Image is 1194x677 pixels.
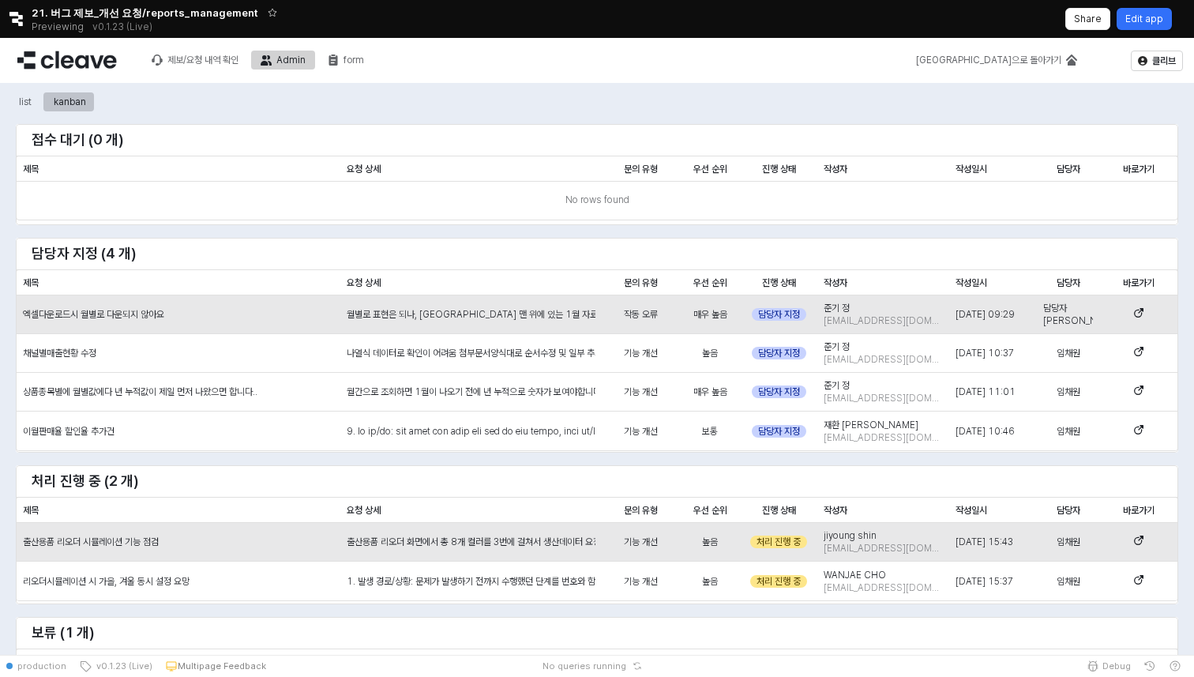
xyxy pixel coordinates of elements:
[758,425,800,438] span: 담당자 지정
[624,536,658,548] span: 기능 개선
[757,575,801,588] span: 처리 진행 중
[758,347,800,359] span: 담당자 지정
[17,660,66,672] span: production
[824,419,918,431] span: 재환 [PERSON_NAME]
[9,92,41,111] div: list
[92,660,152,672] span: v0.1.23 (Live)
[956,347,1014,359] span: [DATE] 10:37
[1043,302,1093,327] span: 담당자 [PERSON_NAME]
[824,542,943,555] span: [EMAIL_ADDRESS][DOMAIN_NAME]
[762,276,796,289] span: 진행 상태
[347,504,381,517] span: 요청 상세
[73,655,159,677] button: v0.1.23 (Live)
[167,55,238,66] div: 제보/요청 내역 확인
[758,386,800,398] span: 담당자 지정
[32,625,1162,641] h4: 보류 (1 개)
[1137,655,1162,677] button: History
[1065,8,1110,30] button: Share app
[624,504,658,517] span: 문의 유형
[956,276,987,289] span: 작성일시
[824,340,850,353] span: 준기 정
[824,163,847,175] span: 작성자
[824,504,847,517] span: 작성자
[916,55,1061,66] div: [GEOGRAPHIC_DATA]으로 돌아가기
[23,536,159,548] span: 출산용품 리오더 시뮬레이션 기능 점검
[758,308,800,321] span: 담당자 지정
[1162,655,1188,677] button: Help
[1117,8,1172,30] button: Edit app
[693,308,727,321] span: 매우 높음
[1080,655,1137,677] button: Debug
[1123,504,1155,517] span: 바로가기
[1123,163,1155,175] span: 바로가기
[84,16,161,38] button: Releases and History
[1074,13,1102,25] p: Share
[347,276,381,289] span: 요청 상세
[693,386,727,398] span: 매우 높음
[1057,276,1080,289] span: 담당자
[1057,425,1080,438] span: 임채원
[1057,504,1080,517] span: 담당자
[23,386,257,398] span: 상품종목별에 월별값에다 년 누적값이 제일 먼저 나왔으면 합니다..
[23,347,96,359] span: 채널별매출현황 수정
[32,19,84,35] span: Previewing
[762,163,796,175] span: 진행 상태
[543,660,626,672] span: No queries running
[824,581,943,594] span: [EMAIL_ADDRESS][DOMAIN_NAME]
[1057,163,1080,175] span: 담당자
[824,314,943,327] span: [EMAIL_ADDRESS][DOMAIN_NAME]
[624,308,658,321] span: 작동 오류
[32,5,258,21] span: 21. 버그 제보_개선 요청/reports_management
[824,529,877,542] span: jiyoung shin
[693,276,727,289] span: 우선 순위
[702,575,718,588] span: 높음
[251,51,315,70] button: Admin
[1057,386,1080,398] span: 임채원
[956,536,1013,548] span: [DATE] 15:43
[824,302,850,314] span: 준기 정
[23,575,190,588] span: 리오더시뮬레이션 시 가을, 겨울 동시 설정 요망
[276,55,306,66] div: Admin
[318,51,374,70] button: form
[757,536,801,548] span: 처리 진행 중
[54,92,86,111] div: kanban
[702,425,718,438] span: 보통
[624,425,658,438] span: 기능 개선
[1125,13,1163,25] p: Edit app
[19,92,32,111] div: list
[824,392,943,404] span: [EMAIL_ADDRESS][DOMAIN_NAME]
[23,308,164,321] span: 엑셀다운로드시 월별로 다운되지 않아요
[956,575,1013,588] span: [DATE] 15:37
[265,5,280,21] button: Add app to favorites
[956,308,1015,321] span: [DATE] 09:29
[1057,347,1080,359] span: 임채원
[824,569,886,581] span: WANJAE CHO
[347,385,595,399] div: 월간으로 조회하면 1월이 나오기 전에 년 누적으로 숫자가 보여야합니다..
[1123,276,1155,289] span: 바로가기
[142,51,248,70] button: 제보/요청 내역 확인
[1102,660,1131,672] span: Debug
[1057,575,1080,588] span: 임채원
[693,163,727,175] span: 우선 순위
[702,536,718,548] span: 높음
[23,276,39,289] span: 제목
[159,655,272,677] button: Multipage Feedback
[693,504,727,517] span: 우선 순위
[23,163,39,175] span: 제목
[824,276,847,289] span: 작성자
[344,55,364,66] div: form
[624,276,658,289] span: 문의 유형
[347,535,595,549] div: 출산용품 리오더 화면에서 총 8개 컬러를 3번에 걸쳐서 생산데이터 요청 & 시뮬레이션 클릭 하였는데 시뮬레이션 화면에 가면 마지막으로 클릭한 제품만 보입니다. 마지막에 한 컬...
[347,163,381,175] span: 요청 상세
[347,307,595,322] div: 월별로 표현은 되나, [GEOGRAPHIC_DATA] 맨 위에 있는 1월 자료만 다운로드 됨
[956,386,1016,398] span: [DATE] 11:01
[92,21,152,33] p: v0.1.23 (Live)
[1152,55,1176,67] p: 클리브
[956,425,1015,438] span: [DATE] 10:46
[624,347,658,359] span: 기능 개선
[907,51,1087,70] button: [GEOGRAPHIC_DATA]으로 돌아가기
[32,16,161,38] div: Previewing v0.1.23 (Live)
